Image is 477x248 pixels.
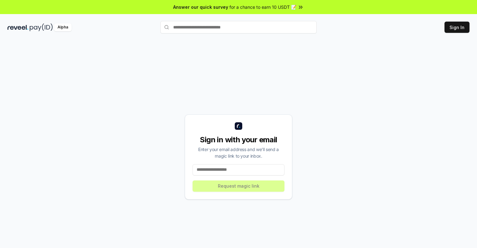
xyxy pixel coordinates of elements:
[8,23,28,31] img: reveel_dark
[193,135,284,145] div: Sign in with your email
[54,23,72,31] div: Alpha
[444,22,469,33] button: Sign In
[30,23,53,31] img: pay_id
[193,146,284,159] div: Enter your email address and we’ll send a magic link to your inbox.
[235,122,242,130] img: logo_small
[229,4,296,10] span: for a chance to earn 10 USDT 📝
[173,4,228,10] span: Answer our quick survey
